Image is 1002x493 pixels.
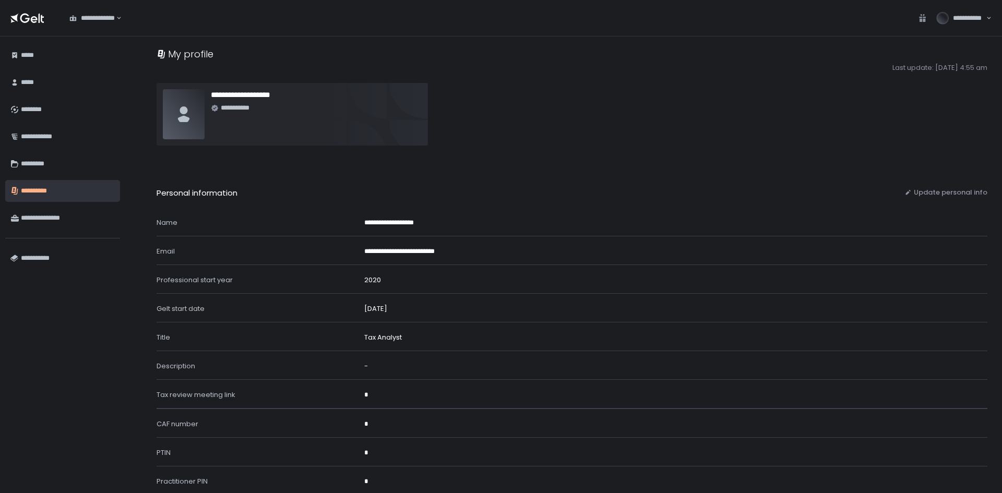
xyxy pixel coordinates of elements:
span: Professional start year [157,275,233,285]
span: PTIN [157,448,171,458]
div: Search for option [63,7,122,29]
h2: Personal information [157,187,904,199]
div: My profile [157,47,213,61]
span: Description [157,361,195,371]
span: 2020 [364,275,381,285]
span: Tax review meeting link [157,390,235,400]
span: Last update: [DATE] 4:55 am [892,63,987,73]
span: [DATE] [364,304,387,314]
span: Title [157,332,170,342]
span: Name [157,218,177,227]
span: CAF number [157,419,198,429]
button: Update personal info [904,187,987,198]
span: Tax Analyst [364,333,402,342]
span: Practitioner PIN [157,476,208,486]
span: Email [157,246,175,256]
span: Gelt start date [157,304,205,314]
div: Update personal info [904,188,987,197]
span: - [364,362,368,371]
